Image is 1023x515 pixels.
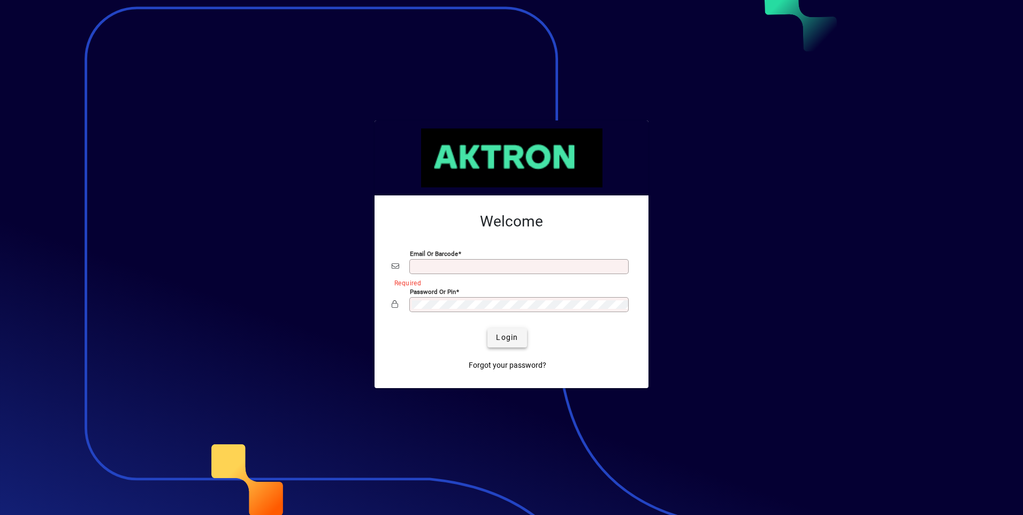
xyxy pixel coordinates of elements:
button: Login [487,328,526,347]
span: Forgot your password? [469,360,546,371]
mat-error: Required [394,277,623,288]
mat-label: Password or Pin [410,287,456,295]
mat-label: Email or Barcode [410,249,458,257]
h2: Welcome [392,213,631,231]
span: Login [496,332,518,343]
a: Forgot your password? [464,356,551,375]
